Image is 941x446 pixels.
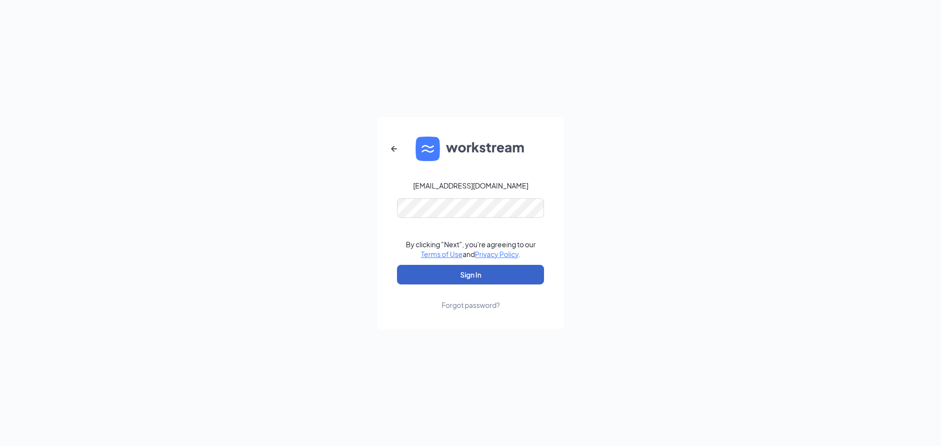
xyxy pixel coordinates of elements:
[388,143,400,155] svg: ArrowLeftNew
[421,250,463,258] a: Terms of Use
[475,250,519,258] a: Privacy Policy
[413,181,528,190] div: [EMAIL_ADDRESS][DOMAIN_NAME]
[442,284,500,310] a: Forgot password?
[442,300,500,310] div: Forgot password?
[416,137,525,161] img: WS logo and Workstream text
[406,239,536,259] div: By clicking "Next", you're agreeing to our and .
[382,137,406,161] button: ArrowLeftNew
[397,265,544,284] button: Sign In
